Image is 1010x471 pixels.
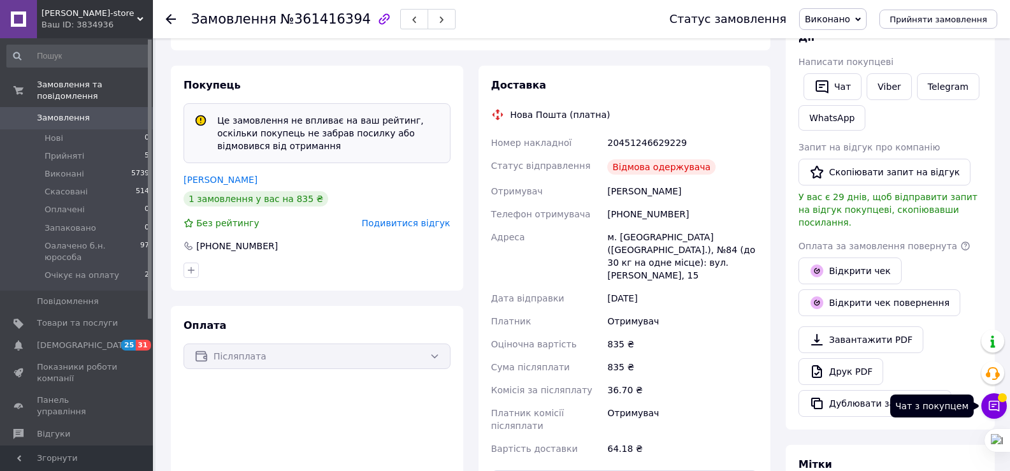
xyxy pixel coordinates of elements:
span: Товари та послуги [37,317,118,329]
span: Доставка [491,79,547,91]
span: 25 [121,340,136,351]
a: Відкрити чек [798,257,902,284]
div: 36.70 ₴ [605,379,760,402]
span: 0 [145,204,149,215]
a: Завантажити PDF [798,326,923,353]
span: 2 [145,270,149,281]
span: №361416394 [280,11,371,27]
span: Дії [798,31,814,43]
span: Замовлення [191,11,277,27]
span: 0 [145,222,149,234]
span: Оплата за замовлення повернута [798,241,957,251]
span: Виконані [45,168,84,180]
span: Сума післяплати [491,362,570,372]
span: 5739 [131,168,149,180]
span: 31 [136,340,150,351]
a: Відкрити чек повернення [798,289,960,316]
span: Очікує на оплату [45,270,119,281]
div: 1 замовлення у вас на 835 ₴ [184,191,328,207]
span: Запаковано [45,222,96,234]
div: Отримувач [605,402,760,437]
div: Повернутися назад [166,13,176,25]
span: Відгуки [37,428,70,440]
span: Оціночна вартість [491,339,577,349]
span: Оплачені [45,204,85,215]
span: Без рейтингу [196,218,259,228]
span: Статус відправлення [491,161,591,171]
span: Tarik-store [41,8,137,19]
span: Нові [45,133,63,144]
span: Виконано [805,14,850,24]
span: Платник [491,316,531,326]
div: Отримувач [605,310,760,333]
span: Вартість доставки [491,444,578,454]
span: Показники роботи компанії [37,361,118,384]
button: Чат з покупцем [981,393,1007,419]
div: [PHONE_NUMBER] [605,203,760,226]
a: Друк PDF [798,358,883,385]
span: Номер накладної [491,138,572,148]
span: Панель управління [37,395,118,417]
span: 5 [145,150,149,162]
div: Відмова одержувача [607,159,716,175]
button: Чат [804,73,862,100]
div: м. [GEOGRAPHIC_DATA] ([GEOGRAPHIC_DATA].), №84 (до 30 кг на одне місце): вул. [PERSON_NAME], 15 [605,226,760,287]
span: Мітки [798,458,832,470]
div: 20451246629229 [605,131,760,154]
div: Чат з покупцем [890,395,974,417]
div: [PERSON_NAME] [605,180,760,203]
span: 0 [145,133,149,144]
div: Це замовлення не впливає на ваш рейтинг, оскільки покупець не забрав посилку або відмовився від о... [212,114,445,152]
a: WhatsApp [798,105,865,131]
span: Подивитися відгук [362,218,451,228]
div: 835 ₴ [605,333,760,356]
span: 514 [136,186,149,198]
span: Написати покупцеві [798,57,893,67]
span: Скасовані [45,186,88,198]
span: Замовлення та повідомлення [37,79,153,102]
span: Телефон отримувача [491,209,591,219]
span: Адреса [491,232,525,242]
span: 97 [140,240,149,263]
span: Повідомлення [37,296,99,307]
span: Прийняти замовлення [890,15,987,24]
a: [PERSON_NAME] [184,175,257,185]
span: Оплата [184,319,226,331]
div: 64.18 ₴ [605,437,760,460]
span: Запит на відгук про компанію [798,142,940,152]
span: Оалачено б.н. юрособа [45,240,140,263]
input: Пошук [6,45,150,68]
span: У вас є 29 днів, щоб відправити запит на відгук покупцеві, скопіювавши посилання. [798,192,978,228]
div: [DATE] [605,287,760,310]
a: Telegram [917,73,979,100]
span: Комісія за післяплату [491,385,593,395]
span: Платник комісії післяплати [491,408,564,431]
span: Покупець [184,79,241,91]
div: Нова Пошта (платна) [507,108,614,121]
div: [PHONE_NUMBER] [195,240,279,252]
div: 835 ₴ [605,356,760,379]
button: Прийняти замовлення [879,10,997,29]
span: Замовлення [37,112,90,124]
a: Viber [867,73,911,100]
button: Скопіювати запит на відгук [798,159,970,185]
span: Отримувач [491,186,543,196]
span: Прийняті [45,150,84,162]
span: [DEMOGRAPHIC_DATA] [37,340,131,351]
span: Дата відправки [491,293,565,303]
div: Статус замовлення [669,13,786,25]
div: Ваш ID: 3834936 [41,19,153,31]
button: Дублювати замовлення [798,390,951,417]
